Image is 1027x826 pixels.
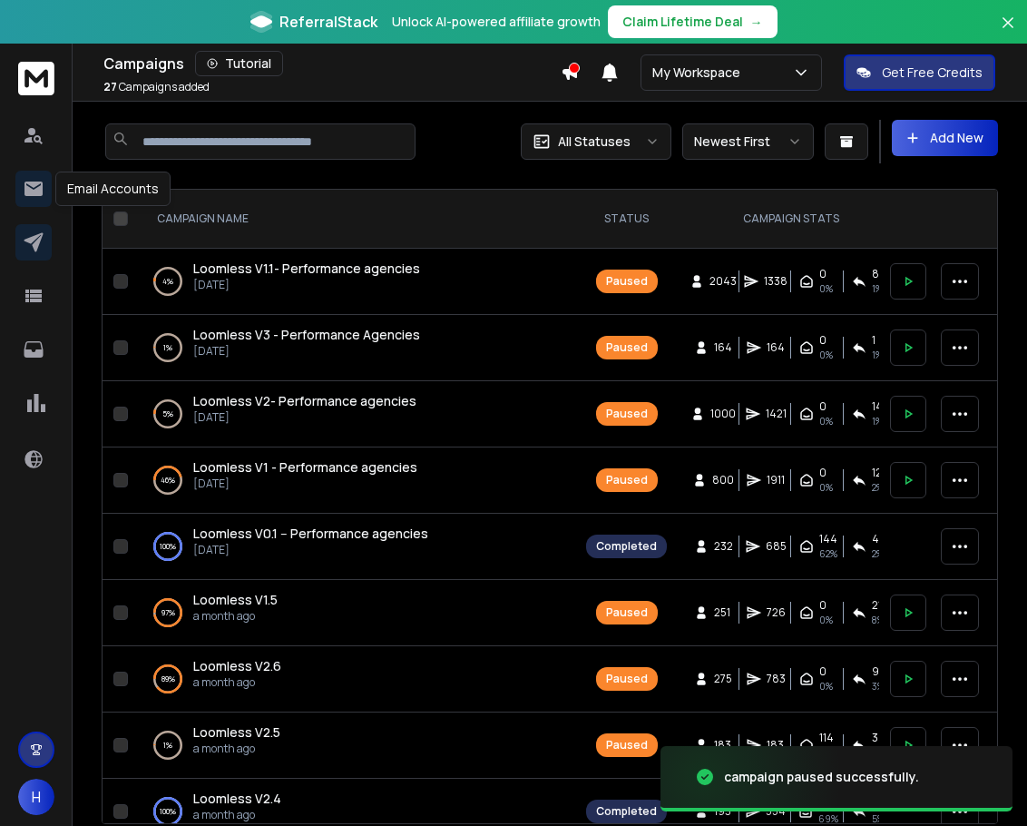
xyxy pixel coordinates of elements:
button: Get Free Credits [844,54,995,91]
span: 27 [103,79,117,94]
a: Loomless V0.1 -- Performance agencies [193,525,428,543]
a: Loomless V2- Performance agencies [193,392,416,410]
span: 62 % [819,546,837,561]
p: 1 % [163,339,172,357]
p: a month ago [193,742,280,756]
span: 164 [714,340,732,355]
p: 89 % [161,670,175,688]
p: a month ago [193,808,281,822]
button: Close banner [996,11,1020,54]
button: H [18,779,54,815]
span: 0% [819,348,833,362]
span: 251 [714,605,732,620]
span: → [750,13,763,31]
span: 783 [767,672,786,686]
span: 0% [819,613,833,627]
span: 3 % [872,679,885,693]
a: Loomless V3 - Performance Agencies [193,326,420,344]
td: 5%Loomless V2- Performance agencies[DATE] [135,381,575,447]
button: Tutorial [195,51,283,76]
span: ReferralStack [279,11,377,33]
span: Loomless V0.1 -- Performance agencies [193,525,428,542]
div: Paused [606,407,648,421]
span: 0 [819,399,826,414]
span: 1 [872,333,875,348]
span: 4 [872,532,879,546]
span: 0% [819,414,833,428]
td: 46%Loomless V1 - Performance agencies[DATE] [135,447,575,514]
span: 1 % [872,348,883,362]
span: 14 [872,399,883,414]
div: Paused [606,672,648,686]
span: 9 [872,664,879,679]
th: STATUS [575,190,678,249]
span: 0% [819,480,833,495]
p: 97 % [161,604,175,622]
span: 685 [766,539,787,554]
span: 12 [872,466,882,480]
td: 100%Loomless V0.1 -- Performance agencies[DATE] [135,514,575,580]
button: Claim Lifetime Deal→ [608,5,778,38]
a: Loomless V1 - Performance agencies [193,458,417,477]
p: Unlock AI-powered affiliate growth [392,13,601,31]
button: Add New [892,120,998,156]
p: 5 % [162,405,173,423]
span: Loomless V2- Performance agencies [193,392,416,409]
p: [DATE] [193,410,416,425]
td: 1%Loomless V3 - Performance Agencies[DATE] [135,315,575,381]
p: 100 % [160,802,176,821]
span: 164 [767,340,785,355]
div: Paused [606,473,648,487]
p: My Workspace [652,64,748,82]
th: CAMPAIGN NAME [135,190,575,249]
span: Loomless V2.6 [193,657,281,674]
td: 1%Loomless V2.5a month ago [135,713,575,779]
td: 89%Loomless V2.6a month ago [135,646,575,713]
span: 1421 [766,407,787,421]
p: 100 % [160,537,176,556]
p: [DATE] [193,344,420,359]
div: Paused [606,605,648,620]
span: 0 [819,267,826,281]
span: Loomless V1.1- Performance agencies [193,260,420,277]
p: Get Free Credits [882,64,983,82]
span: 0% [819,679,833,693]
span: 2 % [872,480,884,495]
span: 232 [714,539,733,554]
a: Loomless V2.5 [193,723,280,742]
div: campaign paused successfully. [724,768,919,786]
span: 0 [819,333,826,348]
p: [DATE] [193,278,420,292]
span: 144 [819,532,837,546]
span: Loomless V3 - Performance Agencies [193,326,420,343]
span: 1911 [767,473,785,487]
span: 1 % [872,414,883,428]
span: 0% [819,281,833,296]
p: a month ago [193,675,281,690]
span: 2 % [872,546,884,561]
span: 0 [819,664,826,679]
span: 21 [872,598,882,613]
div: Paused [606,340,648,355]
div: Email Accounts [55,172,171,206]
p: [DATE] [193,477,417,491]
p: 4 % [162,272,173,290]
p: a month ago [193,609,278,624]
span: 114 [819,731,834,745]
p: All Statuses [558,133,631,151]
div: Completed [596,804,657,819]
span: 1000 [710,407,736,421]
span: 8 % [872,613,885,627]
span: 1 % [872,281,883,296]
span: 3 [872,731,878,745]
span: 0 [819,598,826,613]
th: CAMPAIGN STATS [678,190,905,249]
span: 275 [714,672,732,686]
span: 726 [767,605,786,620]
p: Campaigns added [103,80,210,94]
td: 4%Loomless V1.1- Performance agencies[DATE] [135,249,575,315]
div: Campaigns [103,51,561,76]
a: Loomless V2.4 [193,790,281,808]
